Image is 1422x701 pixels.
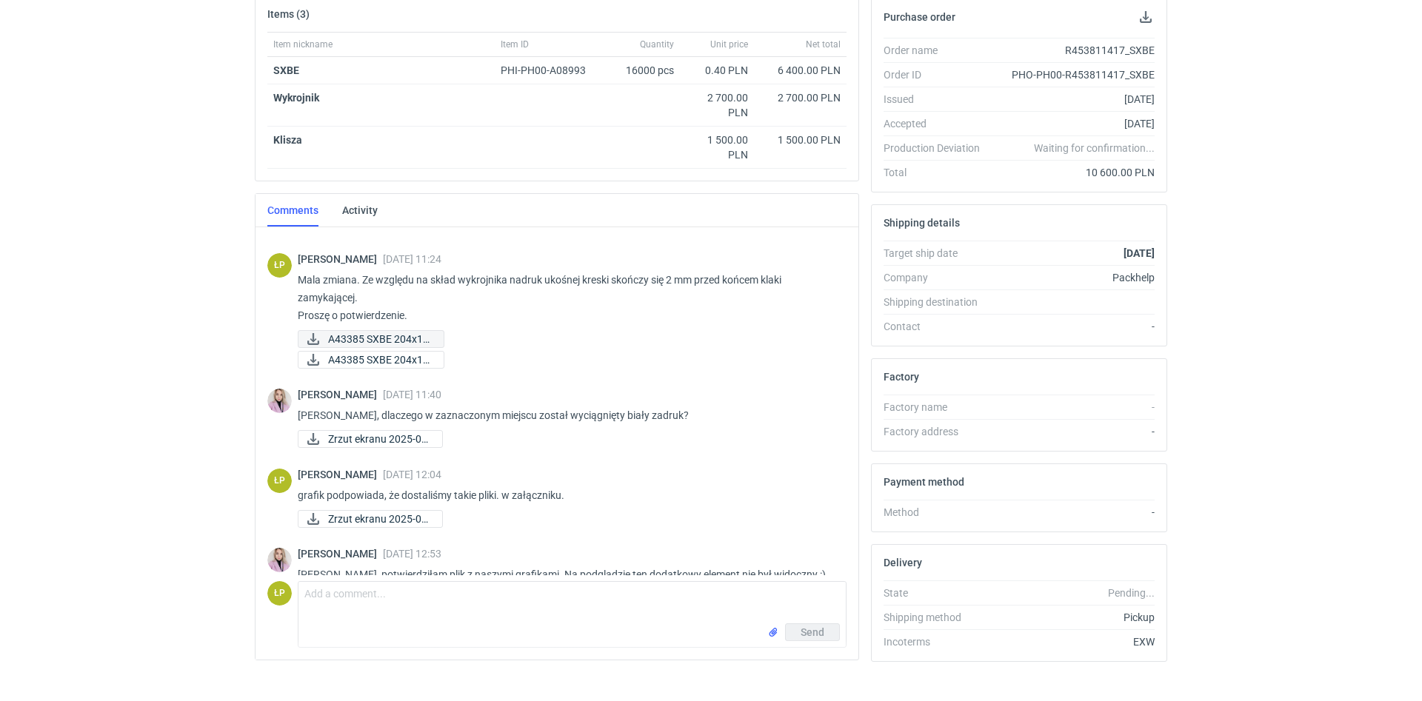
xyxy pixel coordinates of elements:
[884,141,992,155] div: Production Deviation
[884,476,964,488] h2: Payment method
[992,67,1155,82] div: PHO-PH00-R453811417_SXBE
[785,623,840,641] button: Send
[501,38,529,50] span: Item ID
[298,406,835,424] p: [PERSON_NAME], dlaczego w zaznaczonym miejscu został wyciągnięty biały zadruk?
[298,330,444,348] a: A43385 SXBE 204x14...
[992,92,1155,107] div: [DATE]
[992,634,1155,649] div: EXW
[686,63,748,78] div: 0.40 PLN
[884,371,919,383] h2: Factory
[992,165,1155,180] div: 10 600.00 PLN
[273,38,333,50] span: Item nickname
[884,557,922,568] h2: Delivery
[267,389,292,413] img: Klaudia Wiśniewska
[884,270,992,285] div: Company
[273,92,319,104] strong: Wykrojnik
[884,11,955,23] h2: Purchase order
[298,510,443,528] div: Zrzut ekranu 2025-09-04 120313.png
[328,352,432,368] span: A43385 SXBE 204x14...
[606,57,680,84] div: 16000 pcs
[710,38,748,50] span: Unit price
[992,424,1155,439] div: -
[806,38,841,50] span: Net total
[383,389,441,400] span: [DATE] 11:40
[298,351,444,369] a: A43385 SXBE 204x14...
[884,295,992,309] div: Shipping destination
[342,194,378,227] a: Activity
[884,67,992,82] div: Order ID
[298,330,444,348] div: A43385 SXBE 204x144x51xE skład.pdf
[273,64,299,76] a: SXBE
[267,8,310,20] h2: Items (3)
[884,586,992,600] div: State
[884,43,992,58] div: Order name
[298,566,835,601] p: [PERSON_NAME], potwierdziłam plik z naszymi grafikami. Na podglądzie ten dodatkowy element nie by...
[992,43,1155,58] div: R453811417_SXBE
[884,610,992,625] div: Shipping method
[640,38,674,50] span: Quantity
[686,90,748,120] div: 2 700.00 PLN
[1108,587,1155,599] em: Pending...
[298,548,383,560] span: [PERSON_NAME]
[884,165,992,180] div: Total
[992,270,1155,285] div: Packhelp
[298,389,383,400] span: [PERSON_NAME]
[992,400,1155,415] div: -
[298,351,444,369] div: A43385 SXBE 204x144x51xE.pdf
[267,469,292,493] div: Łukasz Postawa
[383,469,441,480] span: [DATE] 12:04
[273,134,302,146] strong: Klisza
[1034,141,1155,155] em: Waiting for confirmation...
[298,510,443,528] a: Zrzut ekranu 2025-09...
[992,116,1155,131] div: [DATE]
[992,319,1155,334] div: -
[267,253,292,278] figcaption: ŁP
[884,424,992,439] div: Factory address
[267,581,292,606] figcaption: ŁP
[267,253,292,278] div: Łukasz Postawa
[298,469,383,480] span: [PERSON_NAME]
[884,217,960,229] h2: Shipping details
[884,634,992,649] div: Incoterms
[501,63,600,78] div: PHI-PH00-A08993
[298,271,835,324] p: Mala zmiana. Ze względu na skład wykrojnika nadruk ukośnej kreski skończy się 2 mm przed końcem k...
[328,431,430,447] span: Zrzut ekranu 2025-09...
[884,400,992,415] div: Factory name
[992,505,1155,520] div: -
[298,253,383,265] span: [PERSON_NAME]
[1137,8,1155,26] button: Download PO
[686,133,748,162] div: 1 500.00 PLN
[760,63,841,78] div: 6 400.00 PLN
[760,133,841,147] div: 1 500.00 PLN
[267,548,292,572] img: Klaudia Wiśniewska
[383,253,441,265] span: [DATE] 11:24
[328,511,430,527] span: Zrzut ekranu 2025-09...
[267,581,292,606] div: Łukasz Postawa
[328,331,432,347] span: A43385 SXBE 204x14...
[298,430,443,448] a: Zrzut ekranu 2025-09...
[801,627,824,637] span: Send
[298,430,443,448] div: Zrzut ekranu 2025-09-4 o 11.39.42.png
[884,246,992,261] div: Target ship date
[1124,247,1155,259] strong: [DATE]
[298,486,835,504] p: grafik podpowiada, że dostaliśmy takie pliki. w załączniku.
[992,610,1155,625] div: Pickup
[884,92,992,107] div: Issued
[884,505,992,520] div: Method
[884,116,992,131] div: Accepted
[383,548,441,560] span: [DATE] 12:53
[267,194,318,227] a: Comments
[267,469,292,493] figcaption: ŁP
[760,90,841,105] div: 2 700.00 PLN
[884,319,992,334] div: Contact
